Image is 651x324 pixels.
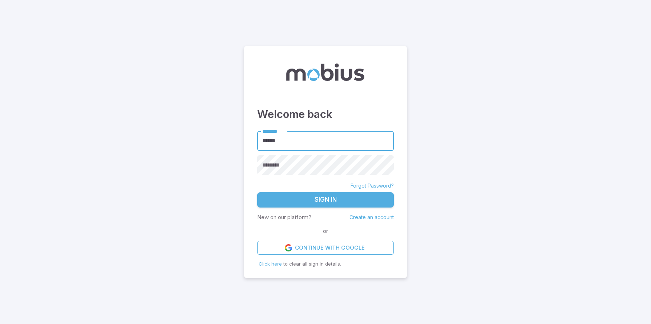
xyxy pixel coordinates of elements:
[259,261,392,268] p: to clear all sign in details.
[257,213,311,221] p: New on our platform?
[257,241,394,255] a: Continue with Google
[257,192,394,208] button: Sign In
[321,227,330,235] span: or
[351,182,394,189] a: Forgot Password?
[349,214,394,220] a: Create an account
[259,261,282,267] span: Click here
[257,106,394,122] h3: Welcome back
